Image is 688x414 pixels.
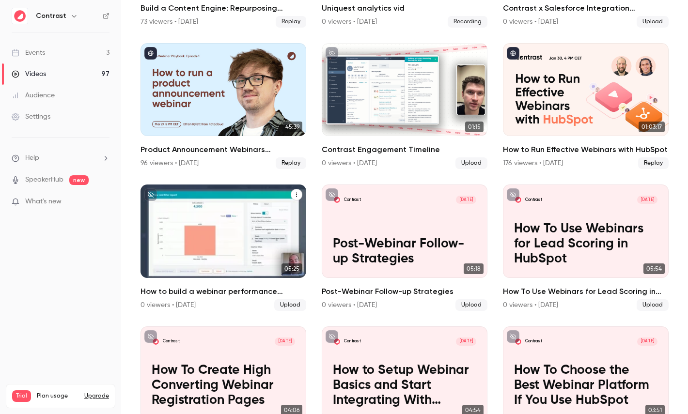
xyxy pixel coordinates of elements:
[276,157,306,169] span: Replay
[507,188,519,201] button: unpublished
[503,286,669,297] h2: How To Use Webinars for Lead Scoring in HubSpot
[141,43,306,169] li: Product Announcement Webinars Reinvented
[456,196,476,204] span: [DATE]
[455,299,487,311] span: Upload
[322,2,487,14] h2: Uniquest analytics vid
[12,390,31,402] span: Trial
[322,184,487,310] li: Post-Webinar Follow-up Strategies
[322,43,487,169] a: 01:15Contrast Engagement Timeline0 viewers • [DATE]Upload
[322,184,487,310] a: Post-Webinar Follow-up StrategiesContrast[DATE]Post-Webinar Follow-up Strategies05:18Post-Webinar...
[637,299,669,311] span: Upload
[525,197,542,203] p: Contrast
[643,263,665,274] span: 05:54
[507,330,519,343] button: unpublished
[322,286,487,297] h2: Post-Webinar Follow-up Strategies
[637,196,657,204] span: [DATE]
[333,363,476,408] p: How to Setup Webinar Basics and Start Integrating With HubSpot
[639,122,665,132] span: 01:03:17
[274,299,306,311] span: Upload
[503,2,669,14] h2: Contrast x Salesforce Integration Announcement
[322,300,377,310] div: 0 viewers • [DATE]
[163,338,180,344] p: Contrast
[344,338,361,344] p: Contrast
[275,337,295,346] span: [DATE]
[12,112,50,122] div: Settings
[503,43,669,169] li: How to Run Effective Webinars with HubSpot
[141,184,306,310] li: How to build a webinar performance dashboard in HubSpot
[141,17,198,27] div: 73 viewers • [DATE]
[282,122,302,132] span: 45:39
[638,157,669,169] span: Replay
[25,153,39,163] span: Help
[326,188,338,201] button: unpublished
[503,17,558,27] div: 0 viewers • [DATE]
[637,337,657,346] span: [DATE]
[141,2,306,14] h2: Build a Content Engine: Repurposing Strategies for SaaS Teams
[144,47,157,60] button: published
[12,48,45,58] div: Events
[141,286,306,297] h2: How to build a webinar performance dashboard in HubSpot
[12,69,46,79] div: Videos
[525,338,542,344] p: Contrast
[333,237,476,267] p: Post-Webinar Follow-up Strategies
[84,392,109,400] button: Upgrade
[37,392,78,400] span: Plan usage
[503,43,669,169] a: 01:03:17How to Run Effective Webinars with HubSpot176 viewers • [DATE]Replay
[514,222,657,267] p: How To Use Webinars for Lead Scoring in HubSpot
[144,330,157,343] button: unpublished
[464,263,484,274] span: 05:18
[322,43,487,169] li: Contrast Engagement Timeline
[448,16,487,28] span: Recording
[25,197,62,207] span: What's new
[152,363,295,408] p: How To Create High Converting Webinar Registration Pages
[326,47,338,60] button: unpublished
[507,47,519,60] button: published
[456,337,476,346] span: [DATE]
[12,153,109,163] li: help-dropdown-opener
[503,300,558,310] div: 0 viewers • [DATE]
[503,144,669,155] h2: How to Run Effective Webinars with HubSpot
[465,122,484,132] span: 01:15
[637,16,669,28] span: Upload
[69,175,89,185] span: new
[25,175,63,185] a: SpeakerHub
[141,300,196,310] div: 0 viewers • [DATE]
[503,184,669,310] a: How To Use Webinars for Lead Scoring in HubSpotContrast[DATE]How To Use Webinars for Lead Scoring...
[322,144,487,155] h2: Contrast Engagement Timeline
[141,158,199,168] div: 96 viewers • [DATE]
[281,263,302,274] span: 05:25
[36,11,66,21] h6: Contrast
[326,330,338,343] button: unpublished
[141,184,306,310] a: 05:25How to build a webinar performance dashboard in HubSpot0 viewers • [DATE]Upload
[12,8,28,24] img: Contrast
[503,184,669,310] li: How To Use Webinars for Lead Scoring in HubSpot
[344,197,361,203] p: Contrast
[144,188,157,201] button: unpublished
[503,158,563,168] div: 176 viewers • [DATE]
[322,158,377,168] div: 0 viewers • [DATE]
[455,157,487,169] span: Upload
[12,91,55,100] div: Audience
[141,43,306,169] a: 45:39Product Announcement Webinars Reinvented96 viewers • [DATE]Replay
[276,16,306,28] span: Replay
[322,17,377,27] div: 0 viewers • [DATE]
[514,363,657,408] p: How To Choose the Best Webinar Platform If You Use HubSpot
[141,144,306,155] h2: Product Announcement Webinars Reinvented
